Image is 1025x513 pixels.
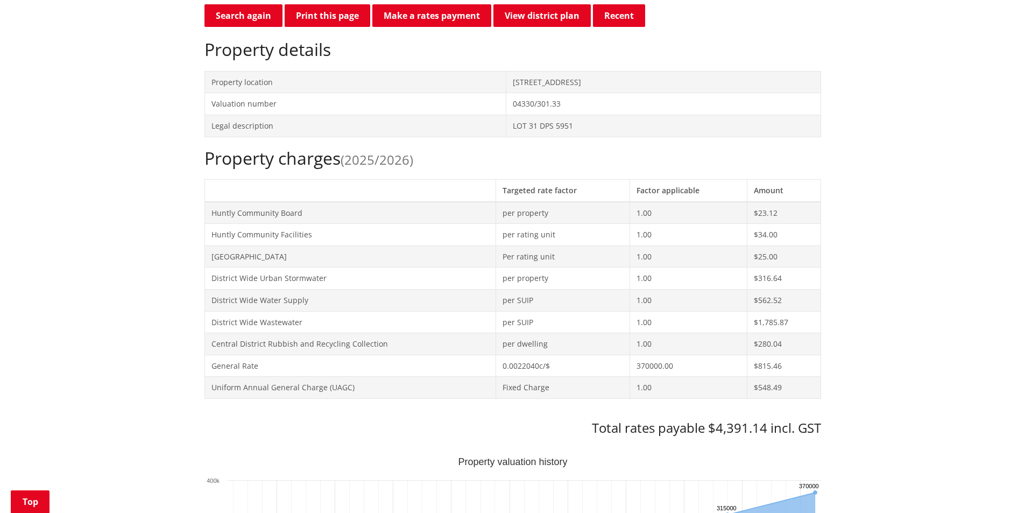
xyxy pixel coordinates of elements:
td: $815.46 [747,355,821,377]
span: (2025/2026) [341,151,413,168]
text: 315000 [717,505,737,511]
button: Recent [593,4,645,27]
td: District Wide Water Supply [204,289,496,311]
h2: Property charges [204,148,821,168]
button: Print this page [285,4,370,27]
td: 1.00 [630,224,747,246]
text: 400k [207,477,220,484]
th: Factor applicable [630,179,747,201]
td: Fixed Charge [496,377,630,399]
td: 1.00 [630,377,747,399]
td: 1.00 [630,333,747,355]
td: $280.04 [747,333,821,355]
td: per dwelling [496,333,630,355]
td: $562.52 [747,289,821,311]
td: 1.00 [630,289,747,311]
td: [GEOGRAPHIC_DATA] [204,245,496,268]
td: [STREET_ADDRESS] [506,71,821,93]
td: Central District Rubbish and Recycling Collection [204,333,496,355]
td: District Wide Urban Stormwater [204,268,496,290]
path: Sunday, Jun 30, 12:00, 370,000. Capital Value. [813,490,817,495]
iframe: Messenger Launcher [975,468,1014,507]
td: per SUIP [496,311,630,333]
td: $23.12 [747,202,821,224]
td: Huntly Community Facilities [204,224,496,246]
th: Targeted rate factor [496,179,630,201]
a: Make a rates payment [372,4,491,27]
td: Valuation number [204,93,506,115]
h2: Property details [204,39,821,60]
td: $1,785.87 [747,311,821,333]
text: 370000 [799,483,819,489]
td: $548.49 [747,377,821,399]
td: General Rate [204,355,496,377]
td: $316.64 [747,268,821,290]
td: 370000.00 [630,355,747,377]
text: Property valuation history [458,456,567,467]
a: Search again [204,4,282,27]
td: 1.00 [630,268,747,290]
td: $34.00 [747,224,821,246]
td: per property [496,202,630,224]
td: per SUIP [496,289,630,311]
td: per property [496,268,630,290]
td: Huntly Community Board [204,202,496,224]
td: Per rating unit [496,245,630,268]
td: Uniform Annual General Charge (UAGC) [204,377,496,399]
td: $25.00 [747,245,821,268]
td: 04330/301.33 [506,93,821,115]
td: District Wide Wastewater [204,311,496,333]
a: Top [11,490,50,513]
a: View district plan [493,4,591,27]
h3: Total rates payable $4,391.14 incl. GST [204,420,821,436]
td: LOT 31 DPS 5951 [506,115,821,137]
td: 1.00 [630,202,747,224]
td: Legal description [204,115,506,137]
td: 1.00 [630,245,747,268]
th: Amount [747,179,821,201]
td: Property location [204,71,506,93]
td: 0.0022040c/$ [496,355,630,377]
td: per rating unit [496,224,630,246]
td: 1.00 [630,311,747,333]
